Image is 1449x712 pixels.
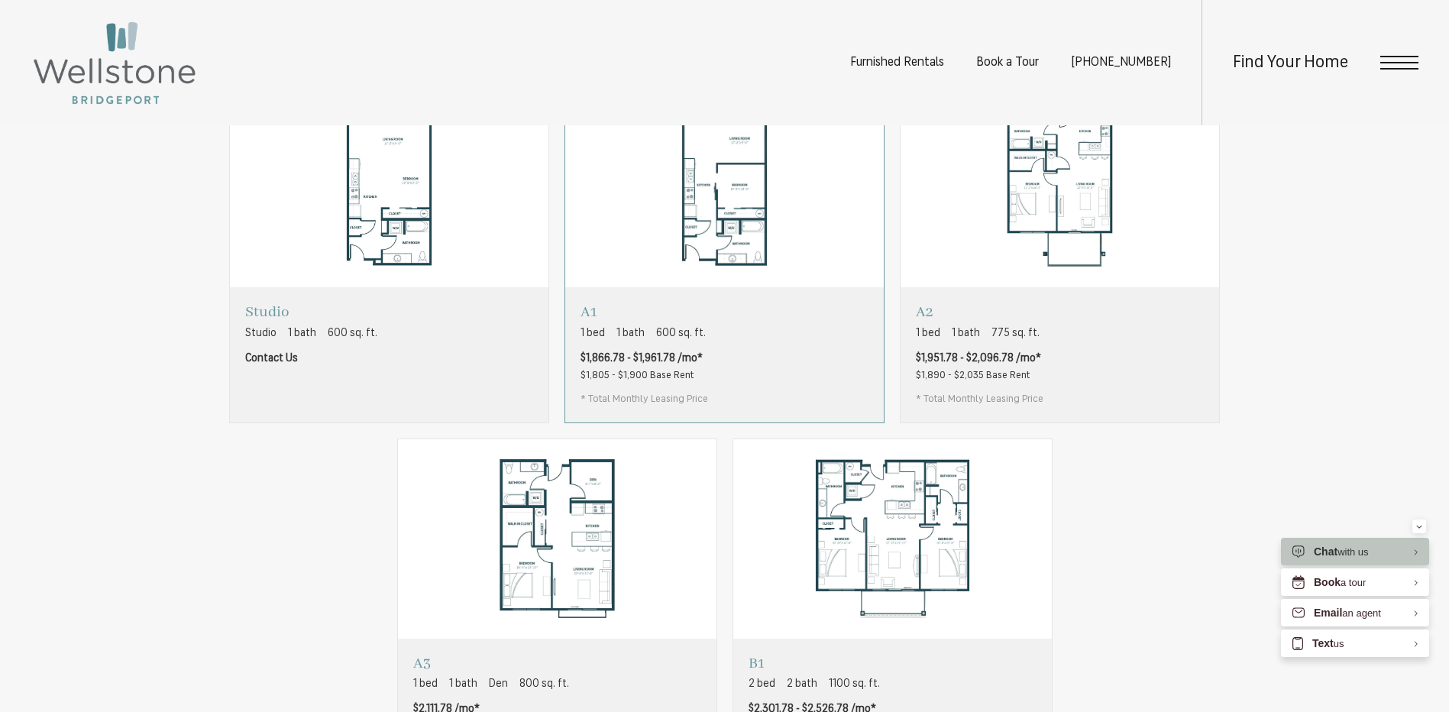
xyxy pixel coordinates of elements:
[245,303,377,322] p: Studio
[489,676,508,692] span: Den
[916,351,1041,367] span: $1,951.78 - $2,096.78 /mo*
[1233,54,1348,72] a: Find Your Home
[245,325,277,341] span: Studio
[916,371,1030,380] span: $1,890 - $2,035 Base Rent
[581,303,708,322] p: A1
[976,57,1039,69] a: Book a Tour
[245,351,298,367] span: Contact Us
[564,87,885,423] a: View floorplan A1
[581,351,703,367] span: $1,866.78 - $1,961.78 /mo*
[581,392,708,407] span: * Total Monthly Leasing Price
[749,676,775,692] span: 2 bed
[787,676,817,692] span: 2 bath
[991,325,1040,341] span: 775 sq. ft.
[952,325,980,341] span: 1 bath
[581,325,605,341] span: 1 bed
[900,87,1220,423] a: View floorplan A2
[901,88,1219,288] img: A2 - 1 bedroom floorplan layout with 1 bathroom and 775 square feet
[413,654,569,673] p: A3
[519,676,569,692] span: 800 sq. ft.
[850,57,944,69] a: Furnished Rentals
[1380,56,1418,70] button: Open Menu
[31,19,199,107] img: Wellstone
[230,88,548,288] img: Studio - Studio floorplan layout with 1 bathroom and 600 square feet
[829,676,880,692] span: 1100 sq. ft.
[398,439,716,639] img: A3 - 1 bedroom floorplan layout with 1 bathroom and 800 square feet
[413,676,438,692] span: 1 bed
[656,325,706,341] span: 600 sq. ft.
[916,392,1043,407] span: * Total Monthly Leasing Price
[1071,57,1171,69] span: [PHONE_NUMBER]
[916,303,1043,322] p: A2
[581,371,694,380] span: $1,805 - $1,900 Base Rent
[616,325,645,341] span: 1 bath
[1071,57,1171,69] a: Call us at (253) 400-3144
[749,654,880,673] p: B1
[565,88,884,288] img: A1 - 1 bedroom floorplan layout with 1 bathroom and 600 square feet
[916,325,940,341] span: 1 bed
[449,676,477,692] span: 1 bath
[328,325,377,341] span: 600 sq. ft.
[229,87,549,423] a: View floorplan Studio
[733,439,1052,639] img: B1 - 2 bedroom floorplan layout with 2 bathrooms and 1100 square feet
[288,325,316,341] span: 1 bath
